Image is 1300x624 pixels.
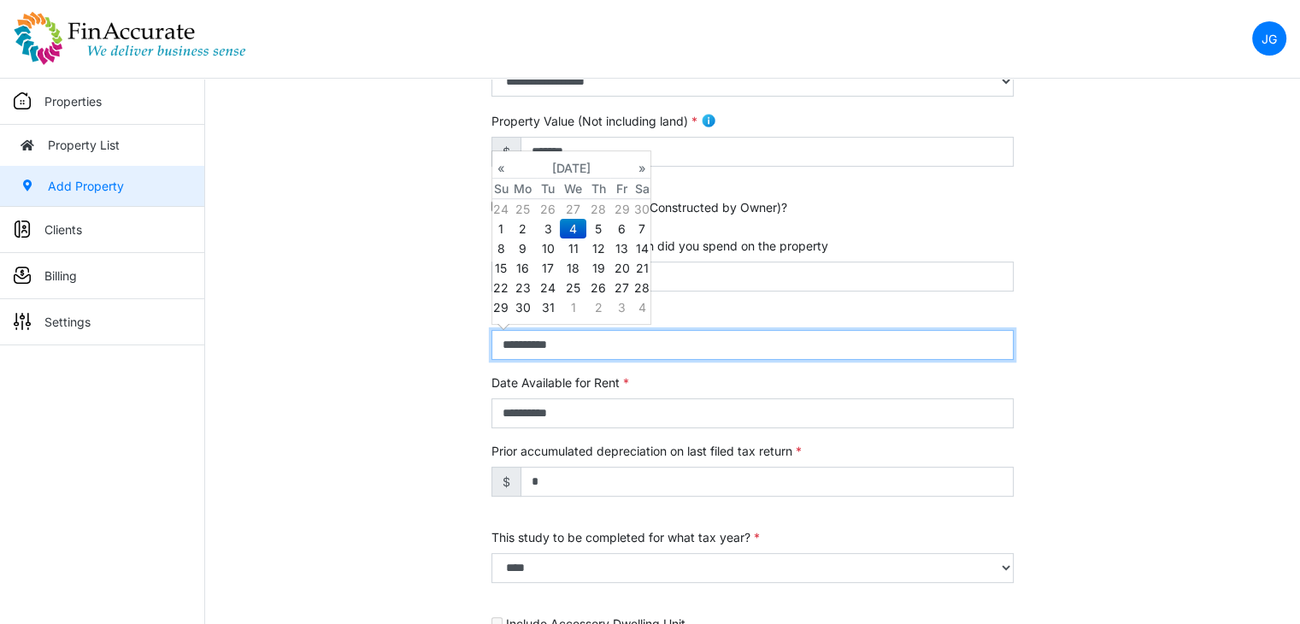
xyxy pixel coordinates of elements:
td: 2 [509,219,536,238]
td: 17 [537,258,560,278]
p: Clients [44,221,82,238]
td: 28 [586,199,609,220]
span: $ [491,137,521,167]
label: Date Available for Rent [491,374,629,391]
p: Properties [44,92,102,110]
td: 31 [537,297,560,317]
label: Prior accumulated depreciation on last filed tax return [491,442,802,460]
img: sidemenu_settings.png [14,313,31,330]
td: 29 [610,199,633,220]
th: Mo [509,179,536,199]
td: 2 [586,297,609,317]
td: 25 [560,278,586,297]
th: » [633,158,650,179]
td: 26 [586,278,609,297]
td: 8 [492,238,509,258]
td: 18 [560,258,586,278]
img: info.png [701,113,716,128]
td: 20 [610,258,633,278]
td: 6 [610,219,633,238]
td: 25 [509,199,536,220]
td: 15 [492,258,509,278]
th: We [560,179,586,199]
td: 19 [586,258,609,278]
td: 29 [492,297,509,317]
label: This study to be completed for what tax year? [491,528,760,546]
td: 26 [537,199,560,220]
img: sidemenu_billing.png [14,267,31,284]
td: 30 [633,199,650,220]
p: JG [1262,30,1277,48]
td: 24 [537,278,560,297]
td: 9 [509,238,536,258]
span: $ [491,467,521,497]
td: 7 [633,219,650,238]
td: 21 [633,258,650,278]
th: Th [586,179,609,199]
img: sidemenu_properties.png [14,92,31,109]
td: 27 [560,199,586,220]
td: 5 [586,219,609,238]
p: Settings [44,313,91,331]
td: 28 [633,278,650,297]
td: 4 [633,297,650,317]
td: 27 [610,278,633,297]
td: 22 [492,278,509,297]
th: Su [492,179,509,199]
th: Tu [537,179,560,199]
td: 1 [492,219,509,238]
label: How much in total renovation did you spend on the property [491,237,828,255]
img: spp logo [14,11,246,66]
a: JG [1252,21,1286,56]
td: 16 [509,258,536,278]
label: Property Value (Not including land) [491,112,697,130]
td: 13 [610,238,633,258]
td: 3 [610,297,633,317]
td: 4 [560,219,586,238]
p: Billing [44,267,77,285]
td: 1 [560,297,586,317]
td: 11 [560,238,586,258]
td: 12 [586,238,609,258]
th: « [492,158,509,179]
td: 3 [537,219,560,238]
td: 14 [633,238,650,258]
td: 23 [509,278,536,297]
th: [DATE] [509,158,633,179]
img: sidemenu_client.png [14,221,31,238]
td: 30 [509,297,536,317]
td: 10 [537,238,560,258]
th: Sa [633,179,650,199]
th: Fr [610,179,633,199]
td: 24 [492,199,509,220]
